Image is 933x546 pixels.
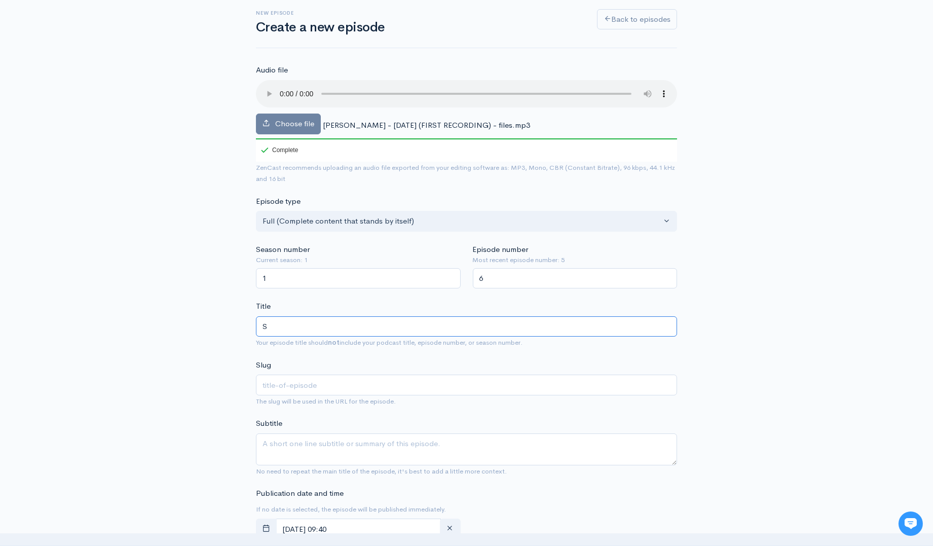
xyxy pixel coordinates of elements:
[597,9,677,30] a: Back to episodes
[473,255,678,265] small: Most recent episode number: 5
[440,519,461,539] button: clear
[256,375,677,395] input: title-of-episode
[65,140,122,149] span: New conversation
[256,64,288,76] label: Audio file
[14,174,189,186] p: Find an answer quickly
[256,163,675,184] small: ZenCast recommends uploading an audio file exported from your editing software as: MP3, Mono, CBR...
[15,67,188,116] h2: Just let us know if you need anything and we'll be happy to help! 🙂
[29,191,181,211] input: Search articles
[256,255,461,265] small: Current season: 1
[256,316,677,337] input: What is the episode's title?
[256,505,446,514] small: If no date is selected, the episode will be published immediately.
[323,120,530,130] span: [PERSON_NAME] - [DATE] (FIRST RECORDING) - files.mp3
[256,268,461,289] input: Enter season number for this episode
[256,196,301,207] label: Episode type
[256,10,585,16] h6: New episode
[899,512,923,536] iframe: gist-messenger-bubble-iframe
[256,519,277,539] button: toggle
[261,147,298,153] div: Complete
[473,244,529,256] label: Episode number
[275,119,314,128] span: Choose file
[328,338,340,347] strong: not
[473,268,678,289] input: Enter episode number
[16,134,187,155] button: New conversation
[256,244,310,256] label: Season number
[15,49,188,65] h1: Hi 👋
[256,359,271,371] label: Slug
[263,215,661,227] div: Full (Complete content that stands by itself)
[256,211,677,232] button: Full (Complete content that stands by itself)
[256,338,523,347] small: Your episode title should include your podcast title, episode number, or season number.
[256,138,300,162] div: Complete
[256,20,585,35] h1: Create a new episode
[256,467,507,476] small: No need to repeat the main title of the episode, it's best to add a little more context.
[256,397,396,406] small: The slug will be used in the URL for the episode.
[256,301,271,312] label: Title
[256,418,282,429] label: Subtitle
[256,488,344,499] label: Publication date and time
[256,138,677,139] div: 100%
